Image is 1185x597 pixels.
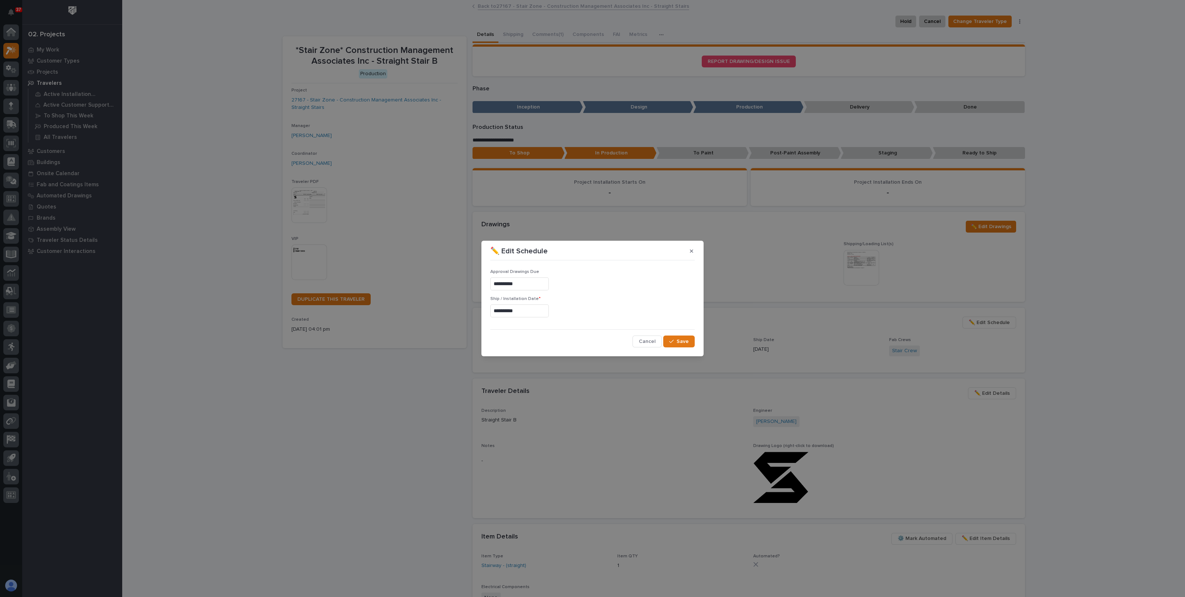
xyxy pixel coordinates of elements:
span: Ship / Installation Date [490,297,541,301]
span: Cancel [639,338,655,345]
button: Save [663,336,695,347]
button: Cancel [632,336,662,347]
span: Save [677,338,689,345]
span: Approval Drawings Due [490,270,539,274]
p: ✏️ Edit Schedule [490,247,548,256]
